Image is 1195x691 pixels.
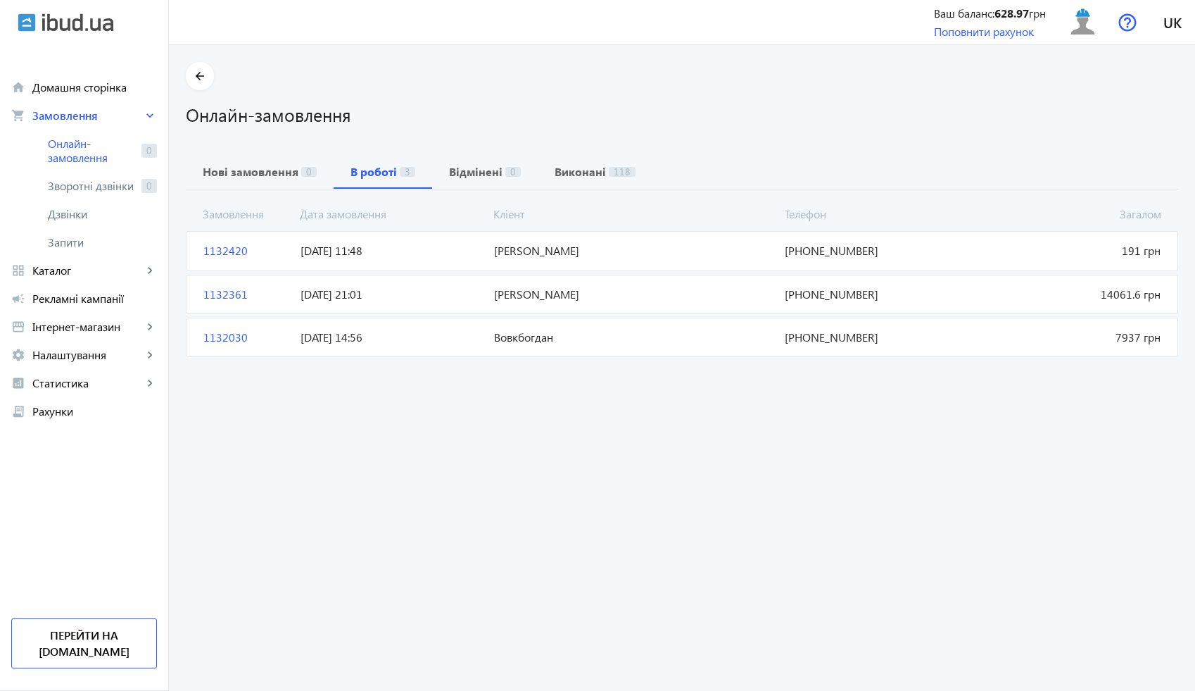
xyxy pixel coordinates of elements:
[18,13,36,32] img: ibud.svg
[32,80,157,94] span: Домашня сторінка
[295,243,488,259] span: [DATE] 11:48
[143,108,157,123] mat-icon: keyboard_arrow_right
[973,287,1166,302] span: 14061.6 грн
[295,330,488,345] span: [DATE] 14:56
[294,206,488,222] span: Дата замовлення
[143,348,157,362] mat-icon: keyboard_arrow_right
[1067,6,1099,38] img: user.svg
[779,206,973,222] span: Телефон
[609,167,636,177] span: 118
[48,235,157,249] span: Запити
[141,144,157,158] span: 0
[488,330,779,345] span: Вовкбогдан
[42,13,113,32] img: ibud_text.svg
[11,108,25,123] mat-icon: shopping_cart
[32,404,157,418] span: Рахунки
[197,206,294,222] span: Замовлення
[48,207,157,221] span: Дзвінки
[973,330,1166,345] span: 7937 грн
[11,376,25,390] mat-icon: analytics
[143,320,157,334] mat-icon: keyboard_arrow_right
[32,320,143,334] span: Інтернет-магазин
[11,618,157,668] a: Перейти на [DOMAIN_NAME]
[198,287,295,302] span: 1132361
[11,292,25,306] mat-icon: campaign
[141,179,157,193] span: 0
[32,376,143,390] span: Статистика
[934,24,1034,39] a: Поповнити рахунок
[1163,13,1182,31] span: uk
[203,166,298,178] b: Нові замовлення
[779,243,973,259] span: [PHONE_NUMBER]
[198,243,295,259] span: 1132420
[1118,13,1137,32] img: help.svg
[505,167,521,177] span: 0
[973,243,1166,259] span: 191 грн
[11,263,25,278] mat-icon: grid_view
[32,263,143,278] span: Каталог
[186,102,1178,127] h1: Онлайн-замовлення
[350,166,397,178] b: В роботі
[488,206,778,222] span: Кліент
[143,376,157,390] mat-icon: keyboard_arrow_right
[400,167,415,177] span: 3
[32,292,157,306] span: Рекламні кампанії
[11,404,25,418] mat-icon: receipt_long
[143,263,157,278] mat-icon: keyboard_arrow_right
[994,6,1029,20] b: 628.97
[488,287,779,302] span: [PERSON_NAME]
[779,330,973,345] span: [PHONE_NUMBER]
[11,348,25,362] mat-icon: settings
[973,206,1167,222] span: Загалом
[488,243,779,259] span: [PERSON_NAME]
[779,287,973,302] span: [PHONE_NUMBER]
[301,167,317,177] span: 0
[449,166,502,178] b: Відмінені
[198,330,295,345] span: 1132030
[11,80,25,94] mat-icon: home
[48,179,136,193] span: Зворотні дзвінки
[555,166,606,178] b: Виконані
[32,108,143,123] span: Замовлення
[48,137,136,165] span: Онлайн-замовлення
[934,6,1046,21] div: Ваш баланс: грн
[191,68,209,85] mat-icon: arrow_back
[295,287,488,302] span: [DATE] 21:01
[32,348,143,362] span: Налаштування
[11,320,25,334] mat-icon: storefront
